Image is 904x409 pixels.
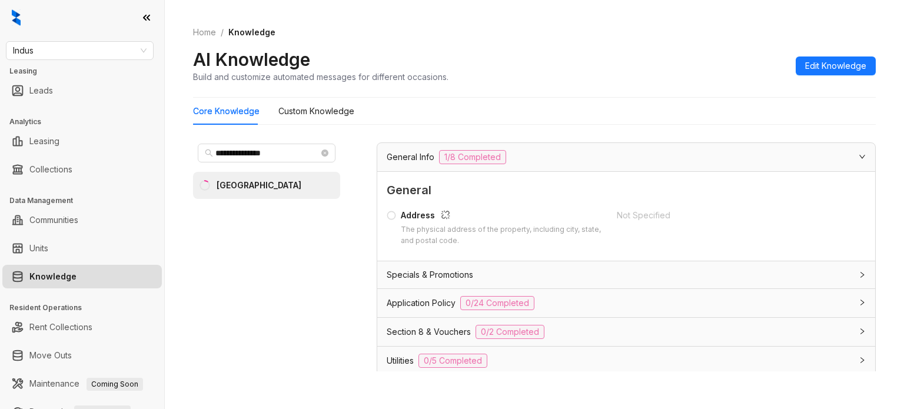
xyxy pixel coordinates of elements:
li: Move Outs [2,344,162,367]
a: Rent Collections [29,315,92,339]
div: General Info1/8 Completed [377,143,875,171]
button: Edit Knowledge [796,56,876,75]
a: Home [191,26,218,39]
h3: Data Management [9,195,164,206]
span: close-circle [321,149,328,157]
span: General Info [387,151,434,164]
li: / [221,26,224,39]
a: Communities [29,208,78,232]
a: Units [29,237,48,260]
span: expanded [859,153,866,160]
div: Section 8 & Vouchers0/2 Completed [377,318,875,346]
span: Indus [13,42,147,59]
div: Application Policy0/24 Completed [377,289,875,317]
span: Section 8 & Vouchers [387,325,471,338]
li: Units [2,237,162,260]
span: Specials & Promotions [387,268,473,281]
li: Leads [2,79,162,102]
span: General [387,181,866,199]
div: Not Specified [617,209,833,222]
div: Utilities0/5 Completed [377,347,875,375]
li: Knowledge [2,265,162,288]
li: Collections [2,158,162,181]
div: Address [401,209,603,224]
div: Core Knowledge [193,105,260,118]
li: Communities [2,208,162,232]
li: Maintenance [2,372,162,395]
div: [GEOGRAPHIC_DATA] [217,179,301,192]
span: 0/2 Completed [476,325,544,339]
a: Leasing [29,129,59,153]
span: Edit Knowledge [805,59,866,72]
h3: Leasing [9,66,164,77]
span: collapsed [859,328,866,335]
span: 0/24 Completed [460,296,534,310]
span: collapsed [859,357,866,364]
span: 1/8 Completed [439,150,506,164]
img: logo [12,9,21,26]
span: collapsed [859,271,866,278]
div: Build and customize automated messages for different occasions. [193,71,448,83]
h3: Analytics [9,117,164,127]
span: 0/5 Completed [418,354,487,368]
h2: AI Knowledge [193,48,310,71]
a: Leads [29,79,53,102]
a: Collections [29,158,72,181]
li: Leasing [2,129,162,153]
div: Specials & Promotions [377,261,875,288]
span: Knowledge [228,27,275,37]
li: Rent Collections [2,315,162,339]
span: Coming Soon [87,378,143,391]
span: search [205,149,213,157]
span: Application Policy [387,297,456,310]
span: Utilities [387,354,414,367]
h3: Resident Operations [9,302,164,313]
a: Move Outs [29,344,72,367]
div: Custom Knowledge [278,105,354,118]
a: Knowledge [29,265,77,288]
div: The physical address of the property, including city, state, and postal code. [401,224,603,247]
span: collapsed [859,299,866,306]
